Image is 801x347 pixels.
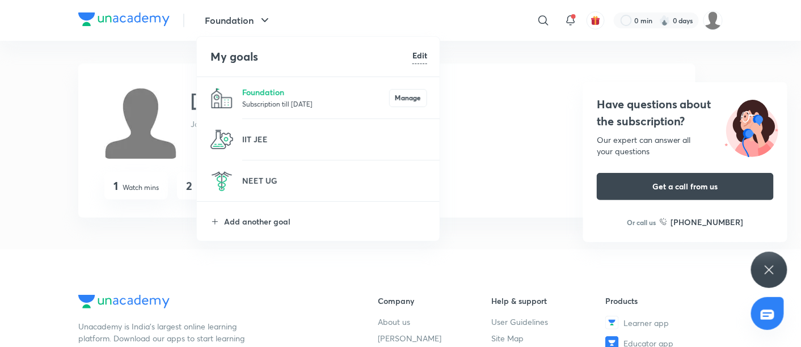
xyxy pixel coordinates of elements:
h4: My goals [210,48,412,65]
p: Add another goal [224,215,427,227]
h6: Edit [412,49,427,61]
p: IIT JEE [242,133,427,145]
p: Foundation [242,86,389,98]
button: Manage [389,89,427,107]
p: Subscription till [DATE] [242,98,389,109]
img: Foundation [210,87,233,109]
img: NEET UG [210,170,233,192]
img: IIT JEE [210,128,233,151]
p: NEET UG [242,175,427,187]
